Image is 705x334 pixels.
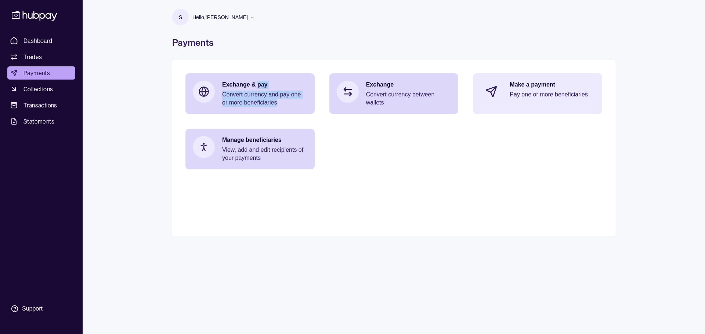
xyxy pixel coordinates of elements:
[23,36,53,45] span: Dashboard
[185,73,315,114] a: Exchange & payConvert currency and pay one or more beneficiaries
[179,13,182,21] p: S
[7,301,75,316] a: Support
[172,37,615,48] h1: Payments
[7,99,75,112] a: Transactions
[23,52,42,61] span: Trades
[22,305,43,313] div: Support
[222,146,307,162] p: View, add and edit recipients of your payments
[185,129,315,169] a: Manage beneficiariesView, add and edit recipients of your payments
[510,81,595,89] p: Make a payment
[23,69,50,77] span: Payments
[473,73,602,110] a: Make a paymentPay one or more beneficiaries
[7,66,75,80] a: Payments
[192,13,248,21] p: Hello, [PERSON_NAME]
[23,85,53,93] span: Collections
[23,117,54,126] span: Statements
[329,73,459,114] a: ExchangeConvert currency between wallets
[7,115,75,128] a: Statements
[23,101,57,110] span: Transactions
[510,91,595,99] p: Pay one or more beneficiaries
[7,34,75,47] a: Dashboard
[7,82,75,96] a: Collections
[7,50,75,63] a: Trades
[222,136,307,144] p: Manage beneficiaries
[222,81,307,89] p: Exchange & pay
[366,91,451,107] p: Convert currency between wallets
[222,91,307,107] p: Convert currency and pay one or more beneficiaries
[366,81,451,89] p: Exchange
